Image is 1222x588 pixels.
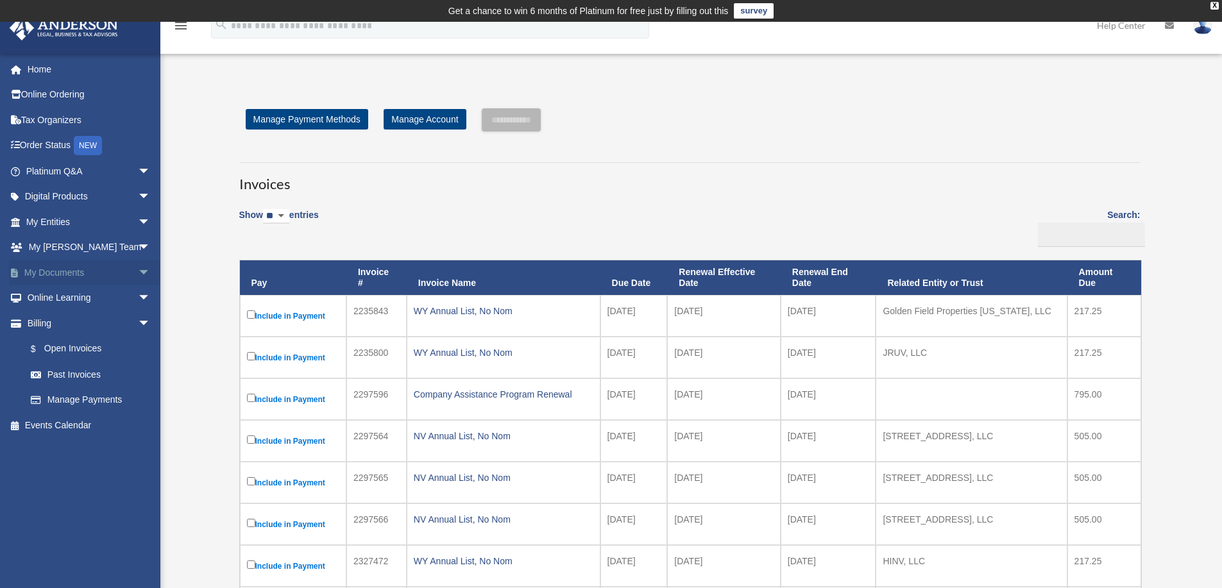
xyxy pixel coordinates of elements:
[600,378,668,420] td: [DATE]
[781,503,876,545] td: [DATE]
[9,82,170,108] a: Online Ordering
[781,462,876,503] td: [DATE]
[9,412,170,438] a: Events Calendar
[247,516,339,532] label: Include in Payment
[1038,223,1145,247] input: Search:
[876,503,1067,545] td: [STREET_ADDRESS], LLC
[781,545,876,587] td: [DATE]
[414,552,593,570] div: WY Annual List, No Nom
[781,295,876,337] td: [DATE]
[346,337,407,378] td: 2235800
[247,308,339,324] label: Include in Payment
[247,558,339,574] label: Include in Payment
[346,295,407,337] td: 2235843
[781,378,876,420] td: [DATE]
[246,109,368,130] a: Manage Payment Methods
[667,337,780,378] td: [DATE]
[734,3,774,19] a: survey
[9,56,170,82] a: Home
[9,285,170,311] a: Online Learningarrow_drop_down
[414,385,593,403] div: Company Assistance Program Renewal
[74,136,102,155] div: NEW
[876,295,1067,337] td: Golden Field Properties [US_STATE], LLC
[346,462,407,503] td: 2297565
[346,420,407,462] td: 2297564
[1067,378,1141,420] td: 795.00
[667,503,780,545] td: [DATE]
[138,209,164,235] span: arrow_drop_down
[247,475,339,491] label: Include in Payment
[1033,207,1141,247] label: Search:
[247,477,255,485] input: Include in Payment
[600,295,668,337] td: [DATE]
[38,341,44,357] span: $
[138,310,164,337] span: arrow_drop_down
[247,435,255,444] input: Include in Payment
[1210,2,1219,10] div: close
[414,469,593,487] div: NV Annual List, No Nom
[173,18,189,33] i: menu
[600,337,668,378] td: [DATE]
[239,207,319,237] label: Show entries
[414,427,593,445] div: NV Annual List, No Nom
[781,260,876,295] th: Renewal End Date: activate to sort column ascending
[9,133,170,159] a: Order StatusNEW
[407,260,600,295] th: Invoice Name: activate to sort column ascending
[240,260,346,295] th: Pay: activate to sort column descending
[138,184,164,210] span: arrow_drop_down
[247,391,339,407] label: Include in Payment
[1193,16,1212,35] img: User Pic
[247,310,255,319] input: Include in Payment
[346,260,407,295] th: Invoice #: activate to sort column ascending
[667,545,780,587] td: [DATE]
[9,310,164,336] a: Billingarrow_drop_down
[247,519,255,527] input: Include in Payment
[9,158,170,184] a: Platinum Q&Aarrow_drop_down
[18,336,157,362] a: $Open Invoices
[9,184,170,210] a: Digital Productsarrow_drop_down
[876,545,1067,587] td: HINV, LLC
[414,302,593,320] div: WY Annual List, No Nom
[600,260,668,295] th: Due Date: activate to sort column ascending
[214,17,228,31] i: search
[414,344,593,362] div: WY Annual List, No Nom
[667,420,780,462] td: [DATE]
[18,362,164,387] a: Past Invoices
[346,503,407,545] td: 2297566
[346,545,407,587] td: 2327472
[346,378,407,420] td: 2297596
[667,260,780,295] th: Renewal Effective Date: activate to sort column ascending
[600,420,668,462] td: [DATE]
[1067,260,1141,295] th: Amount Due: activate to sort column ascending
[781,420,876,462] td: [DATE]
[9,209,170,235] a: My Entitiesarrow_drop_down
[173,22,189,33] a: menu
[667,462,780,503] td: [DATE]
[448,3,729,19] div: Get a chance to win 6 months of Platinum for free just by filling out this
[247,433,339,449] label: Include in Payment
[876,260,1067,295] th: Related Entity or Trust: activate to sort column ascending
[138,235,164,261] span: arrow_drop_down
[667,378,780,420] td: [DATE]
[138,285,164,312] span: arrow_drop_down
[600,503,668,545] td: [DATE]
[9,235,170,260] a: My [PERSON_NAME] Teamarrow_drop_down
[876,337,1067,378] td: JRUV, LLC
[1067,503,1141,545] td: 505.00
[1067,337,1141,378] td: 217.25
[1067,420,1141,462] td: 505.00
[1067,545,1141,587] td: 217.25
[1067,295,1141,337] td: 217.25
[263,209,289,224] select: Showentries
[247,352,255,360] input: Include in Payment
[247,394,255,402] input: Include in Payment
[247,349,339,365] label: Include in Payment
[138,158,164,185] span: arrow_drop_down
[1067,462,1141,503] td: 505.00
[6,15,122,40] img: Anderson Advisors Platinum Portal
[781,337,876,378] td: [DATE]
[138,260,164,286] span: arrow_drop_down
[9,107,170,133] a: Tax Organizers
[239,162,1141,194] h3: Invoices
[414,510,593,528] div: NV Annual List, No Nom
